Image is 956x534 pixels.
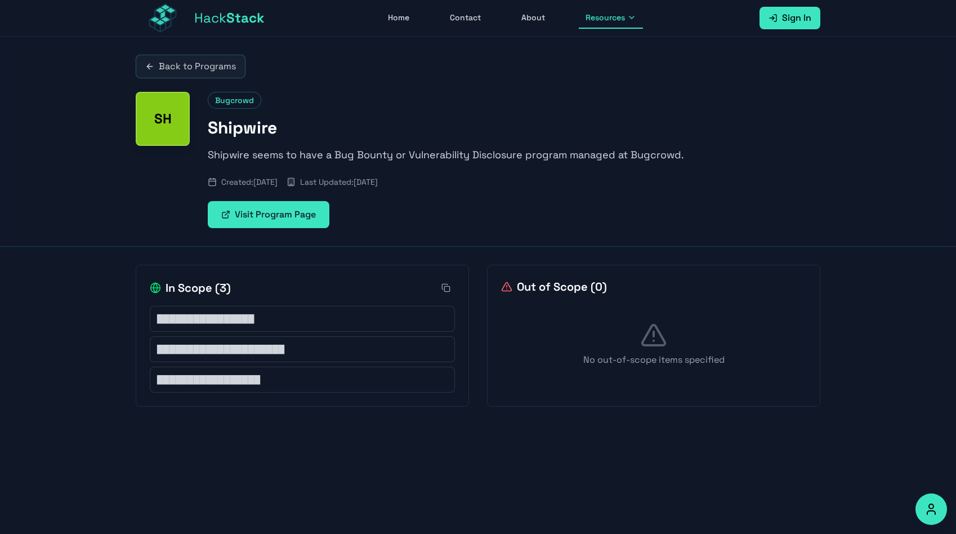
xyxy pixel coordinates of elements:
[136,92,190,146] div: Shipwire
[579,7,643,29] button: Resources
[226,9,265,26] span: Stack
[157,313,254,324] span: ████████████████
[760,7,820,29] a: Sign In
[208,92,261,109] span: Bugcrowd
[515,7,552,29] a: About
[915,493,947,525] button: Accessibility Options
[381,7,416,29] a: Home
[150,280,231,296] h2: In Scope ( 3 )
[437,279,455,297] button: Copy all in-scope items
[157,374,260,385] span: █████████████████
[501,279,607,295] h2: Out of Scope ( 0 )
[208,147,820,163] p: Shipwire seems to have a Bug Bounty or Vulnerability Disclosure program managed at Bugcrowd.
[194,9,265,27] span: Hack
[300,176,378,188] span: Last Updated: [DATE]
[208,201,329,228] a: Visit Program Page
[443,7,488,29] a: Contact
[782,11,811,25] span: Sign In
[208,118,820,138] h1: Shipwire
[501,353,806,367] p: No out-of-scope items specified
[221,176,278,188] span: Created: [DATE]
[586,12,625,23] span: Resources
[157,344,284,355] span: █████████████████████
[136,55,245,78] a: Back to Programs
